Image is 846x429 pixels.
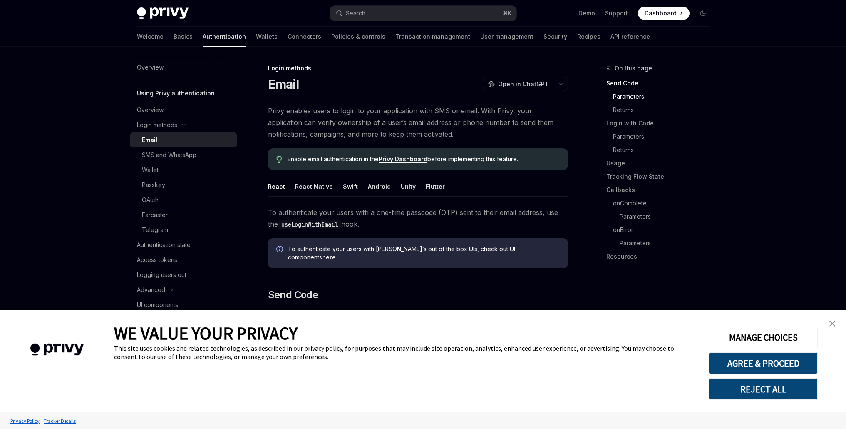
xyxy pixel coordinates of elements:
[8,414,42,428] a: Privacy Policy
[696,7,710,20] button: Toggle dark mode
[130,147,237,162] a: SMS and WhatsApp
[613,197,716,210] a: onComplete
[610,27,650,47] a: API reference
[578,9,595,17] a: Demo
[278,220,341,229] code: useLoginWithEmail
[615,63,652,73] span: On this page
[295,177,333,196] button: React Native
[606,77,716,90] a: Send Code
[142,195,159,205] div: OAuth
[268,207,568,230] span: To authenticate your users with a one-time passcode (OTP) sent to their email address, use the hook.
[174,27,193,47] a: Basics
[137,88,215,98] h5: Using Privy authentication
[401,177,416,196] button: Unity
[130,252,237,267] a: Access tokens
[503,10,511,17] span: ⌘ K
[709,378,818,400] button: REJECT ALL
[426,177,445,196] button: Flutter
[137,240,191,250] div: Authentication state
[142,135,157,145] div: Email
[606,170,716,183] a: Tracking Flow State
[137,300,178,310] div: UI components
[276,156,282,163] svg: Tip
[130,162,237,177] a: Wallet
[12,332,102,368] img: company logo
[268,105,568,140] span: Privy enables users to login to your application with SMS or email. With Privy, your application ...
[268,177,285,196] button: React
[268,77,299,92] h1: Email
[288,245,560,262] span: To authenticate your users with [PERSON_NAME]’s out of the box UIs, check out UI components .
[137,270,186,280] div: Logging users out
[331,27,385,47] a: Policies & controls
[638,7,690,20] a: Dashboard
[343,177,358,196] button: Swift
[543,27,567,47] a: Security
[613,103,716,117] a: Returns
[130,60,237,75] a: Overview
[613,90,716,103] a: Parameters
[645,9,677,17] span: Dashboard
[330,6,516,21] button: Search...⌘K
[829,321,835,327] img: close banner
[130,102,237,117] a: Overview
[142,210,168,220] div: Farcaster
[613,130,716,143] a: Parameters
[256,27,278,47] a: Wallets
[130,267,237,282] a: Logging users out
[137,27,164,47] a: Welcome
[142,165,159,175] div: Wallet
[130,192,237,207] a: OAuth
[709,352,818,374] button: AGREE & PROCEED
[613,223,716,237] a: onError
[276,246,285,254] svg: Info
[42,414,78,428] a: Tracker Details
[137,7,189,19] img: dark logo
[130,132,237,147] a: Email
[268,64,568,72] div: Login methods
[606,250,716,263] a: Resources
[606,157,716,170] a: Usage
[130,237,237,252] a: Authentication state
[395,27,470,47] a: Transaction management
[203,27,246,47] a: Authentication
[114,322,298,344] span: WE VALUE YOUR PRIVACY
[137,255,177,265] div: Access tokens
[288,27,321,47] a: Connectors
[268,288,318,302] span: Send Code
[130,207,237,222] a: Farcaster
[379,155,427,163] a: Privy Dashboard
[142,180,165,190] div: Passkey
[142,225,168,235] div: Telegram
[322,254,336,261] a: here
[137,120,177,130] div: Login methods
[480,27,533,47] a: User management
[137,285,165,295] div: Advanced
[577,27,600,47] a: Recipes
[824,315,841,332] a: close banner
[288,155,559,163] span: Enable email authentication in the before implementing this feature.
[130,222,237,237] a: Telegram
[137,62,164,72] div: Overview
[130,177,237,192] a: Passkey
[130,297,237,312] a: UI components
[606,183,716,197] a: Callbacks
[346,8,369,18] div: Search...
[620,237,716,250] a: Parameters
[605,9,628,17] a: Support
[709,327,818,348] button: MANAGE CHOICES
[620,210,716,223] a: Parameters
[483,77,554,91] button: Open in ChatGPT
[368,177,391,196] button: Android
[142,150,196,160] div: SMS and WhatsApp
[114,344,696,361] div: This site uses cookies and related technologies, as described in our privacy policy, for purposes...
[498,80,549,88] span: Open in ChatGPT
[137,105,164,115] div: Overview
[613,143,716,157] a: Returns
[606,117,716,130] a: Login with Code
